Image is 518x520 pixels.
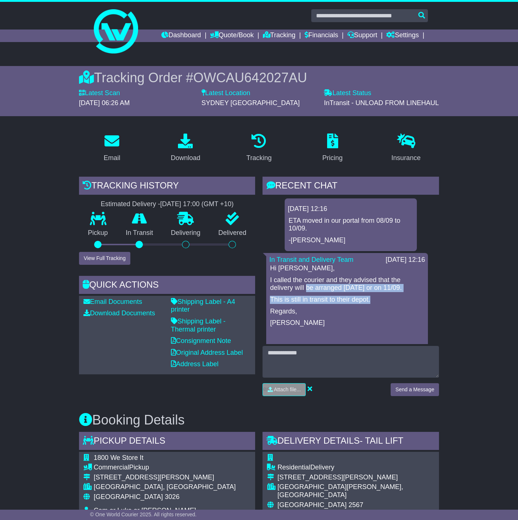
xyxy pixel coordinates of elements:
[94,464,236,472] div: Pickup
[94,464,129,471] span: Commercial
[160,200,234,208] div: [DATE] 17:00 (GMT +10)
[162,229,209,237] p: Delivering
[210,30,254,42] a: Quote/Book
[277,501,346,509] span: [GEOGRAPHIC_DATA]
[83,309,155,317] a: Download Documents
[83,298,142,305] a: Email Documents
[171,337,231,344] a: Consignment Note
[79,252,130,265] button: View Full Tracking
[270,264,424,273] p: Hi [PERSON_NAME],
[171,349,243,356] a: Original Address Label
[171,298,235,313] a: Shipping Label - A4 printer
[288,217,413,233] p: ETA moved in our portal from 08/09 to 10/09.
[349,501,363,509] span: 2567
[360,436,403,446] span: - Tail Lift
[318,131,347,166] a: Pricing
[270,308,424,316] p: Regards,
[387,131,425,166] a: Insurance
[288,236,413,245] p: -[PERSON_NAME]
[277,464,435,472] div: Delivery
[324,89,371,97] label: Latest Status
[193,70,307,85] span: OWCAU642027AU
[263,30,295,42] a: Tracking
[246,153,271,163] div: Tracking
[324,99,439,107] span: InTransit - UNLOAD FROM LINEHAUL
[171,318,226,333] a: Shipping Label - Thermal printer
[270,319,424,327] p: [PERSON_NAME]
[277,464,310,471] span: Residential
[79,70,439,86] div: Tracking Order #
[347,30,377,42] a: Support
[277,474,435,482] div: [STREET_ADDRESS][PERSON_NAME]
[104,153,120,163] div: Email
[391,383,439,396] button: Send a Message
[270,296,424,304] p: This is still in transit to their depot.
[94,507,196,514] span: Cam or Luke or [PERSON_NAME]
[79,177,255,197] div: Tracking history
[79,200,255,208] div: Estimated Delivery -
[171,360,219,368] a: Address Label
[79,229,117,237] p: Pickup
[79,432,255,452] div: Pickup Details
[161,30,201,42] a: Dashboard
[202,99,300,107] span: SYDNEY [GEOGRAPHIC_DATA]
[322,153,343,163] div: Pricing
[94,474,236,482] div: [STREET_ADDRESS][PERSON_NAME]
[288,205,414,213] div: [DATE] 12:16
[94,454,144,461] span: 1800 We Store It
[171,153,200,163] div: Download
[79,276,255,296] div: Quick Actions
[165,493,179,500] span: 3026
[277,483,435,499] div: [GEOGRAPHIC_DATA][PERSON_NAME], [GEOGRAPHIC_DATA]
[202,89,250,97] label: Latest Location
[90,512,197,517] span: © One World Courier 2025. All rights reserved.
[386,30,419,42] a: Settings
[263,177,439,197] div: RECENT CHAT
[94,493,163,500] span: [GEOGRAPHIC_DATA]
[270,276,424,292] p: I called the courier and they advised that the delivery will be arranged [DATE] or on 11/09.
[79,413,439,427] h3: Booking Details
[79,89,120,97] label: Latest Scan
[94,483,236,491] div: [GEOGRAPHIC_DATA], [GEOGRAPHIC_DATA]
[269,256,353,263] a: In Transit and Delivery Team
[79,99,130,107] span: [DATE] 06:26 AM
[241,131,276,166] a: Tracking
[99,131,125,166] a: Email
[385,256,425,264] div: [DATE] 12:16
[209,229,255,237] p: Delivered
[166,131,205,166] a: Download
[117,229,162,237] p: In Transit
[305,30,338,42] a: Financials
[263,432,439,452] div: Delivery Details
[391,153,421,163] div: Insurance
